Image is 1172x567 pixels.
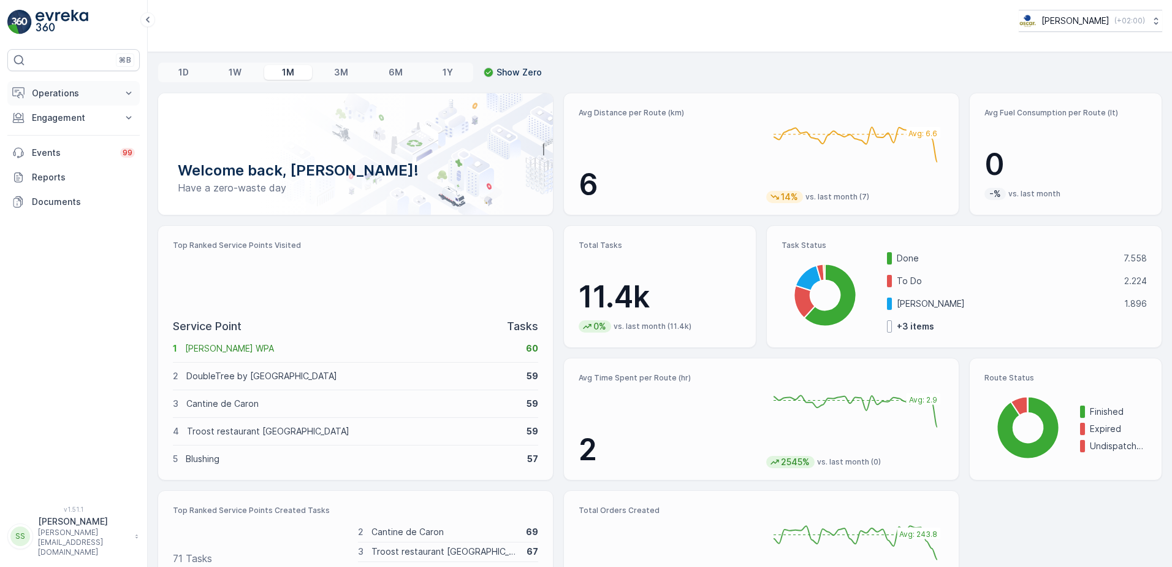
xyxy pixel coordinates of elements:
p: Route Status [984,373,1147,383]
p: 2 [358,526,363,538]
p: 2545% [780,456,811,468]
button: Operations [7,81,140,106]
p: 7.558 [1124,252,1147,264]
p: [PERSON_NAME] WPA [185,342,518,355]
p: ( +02:00 ) [1114,16,1145,26]
p: 1Y [443,66,453,79]
p: 99 [123,148,132,158]
p: Cantine de Caron [186,398,519,410]
p: Total Tasks [579,241,741,250]
p: [PERSON_NAME] [38,515,129,528]
p: vs. last month (11.4k) [614,322,691,331]
p: Blushing [186,453,519,465]
p: 67 [527,546,538,558]
p: Events [32,147,113,159]
p: 1D [178,66,189,79]
p: 11.4k [579,279,741,315]
a: Documents [7,190,140,214]
p: Top Ranked Service Points Visited [173,241,538,250]
img: logo_light-DOdMpM7g.png [36,10,88,34]
p: DoubleTree by [GEOGRAPHIC_DATA] [186,370,519,382]
p: 6M [389,66,403,79]
p: 69 [526,526,538,538]
p: Welcome back, [PERSON_NAME]! [178,161,533,180]
button: SS[PERSON_NAME][PERSON_NAME][EMAIL_ADDRESS][DOMAIN_NAME] [7,515,140,557]
p: Reports [32,171,135,183]
img: logo [7,10,32,34]
p: vs. last month [1008,189,1060,199]
p: Expired [1090,423,1147,435]
p: 1M [282,66,294,79]
p: [PERSON_NAME] [897,298,1116,310]
p: Troost restaurant [GEOGRAPHIC_DATA] [371,546,519,558]
span: v 1.51.1 [7,506,140,513]
p: 2 [173,370,178,382]
p: Have a zero-waste day [178,180,533,195]
p: 1 [173,342,177,355]
p: 3 [358,546,363,558]
p: Finished [1090,406,1147,418]
p: Operations [32,87,115,99]
p: + 3 items [897,320,934,333]
img: basis-logo_rgb2x.png [1019,14,1037,28]
p: Avg Time Spent per Route (hr) [579,373,756,383]
a: Reports [7,165,140,190]
p: 2.224 [1124,275,1147,287]
p: Avg Fuel Consumption per Route (lt) [984,108,1147,118]
button: Engagement [7,106,140,130]
p: 3 [173,398,178,410]
p: Avg Distance per Route (km) [579,108,756,118]
p: 59 [527,398,538,410]
p: 6 [579,166,756,203]
p: 3M [334,66,348,79]
p: vs. last month (0) [817,457,881,467]
p: [PERSON_NAME][EMAIL_ADDRESS][DOMAIN_NAME] [38,528,129,557]
p: [PERSON_NAME] [1041,15,1109,27]
p: 14% [780,191,799,203]
p: 59 [527,425,538,438]
p: Cantine de Caron [371,526,518,538]
a: Events99 [7,141,140,165]
p: Total Orders Created [579,506,756,515]
p: 0 [984,146,1147,183]
p: Documents [32,196,135,208]
p: To Do [897,275,1116,287]
p: 0% [592,320,607,333]
p: Done [897,252,1116,264]
p: Task Status [782,241,1147,250]
p: 71 Tasks [173,551,212,566]
p: 59 [527,370,538,382]
div: SS [10,526,30,546]
p: Top Ranked Service Points Created Tasks [173,506,538,515]
p: Show Zero [497,66,542,79]
p: 4 [173,425,179,438]
p: vs. last month (7) [805,192,869,202]
p: Tasks [507,318,538,335]
p: Undispatched [1090,440,1147,452]
p: 1W [229,66,242,79]
p: Troost restaurant [GEOGRAPHIC_DATA] [187,425,519,438]
p: ⌘B [119,55,131,65]
p: 60 [526,342,538,355]
p: Service Point [173,318,242,335]
p: 57 [527,453,538,465]
p: Engagement [32,112,115,124]
button: [PERSON_NAME](+02:00) [1019,10,1162,32]
p: 1.896 [1124,298,1147,310]
p: 2 [579,431,756,468]
p: -% [988,188,1002,200]
p: 5 [173,453,178,465]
